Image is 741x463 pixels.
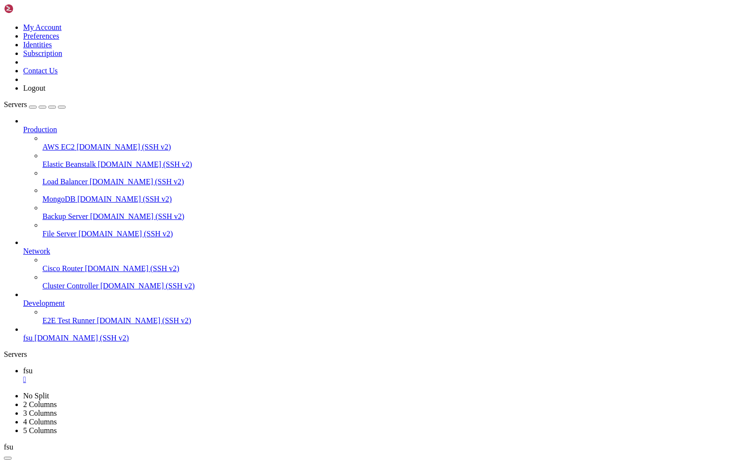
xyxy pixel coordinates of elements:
li: File Server [DOMAIN_NAME] (SSH v2) [42,221,737,238]
a: MongoDB [DOMAIN_NAME] (SSH v2) [42,195,737,204]
x-row: (base) xa43fuw@prost:~/BA$ bash [DOMAIN_NAME] --gene OGT [4,165,615,173]
x-row: -> rMATS: |delta PSI|>0.00, FDR<=0.05 [4,181,615,189]
x-row: -[PERSON_NAME]-r--+ 1 xa43fuw s-bioinf 302 [DATE] 10:37 2_aSTxdp.txt [4,28,615,36]
span: Cisco Router [42,264,83,272]
a: Elastic Beanstalk [DOMAIN_NAME] (SSH v2) [42,160,737,169]
span: AWS EC2 [42,143,75,151]
x-row: -[PERSON_NAME]-r--+ 1 xa43fuw s-bioinf 5.5K [DATE] 20:40 [DOMAIN_NAME] [4,117,615,125]
x-row: iCOxdp_iCOctr [4,237,615,245]
div: Servers [4,350,737,359]
a: Servers [4,100,66,109]
x-row: -[PERSON_NAME]-r--+ 1 xa43fuw s-bioinf 890M [DATE] GCF_009914755.1_T2T-CHM13v2.0_genomic.fna.gz [4,133,615,141]
x-row: iSTxdp_iSTctr [4,358,615,367]
x-row: (base) xa43fuw@prost:~/BA$ [4,391,615,399]
x-row: >>> rMATS [4,197,615,205]
x-row: -[PERSON_NAME]-r--+ 1 xa43fuw s-bioinf 1.9G [DATE] GCF_009914755.1_T2T-CHM13v2.0_genomic.gtf [4,141,615,149]
x-row: -[PERSON_NAME]-r--+ 1 xa43fuw s-bioinf 684 [DATE] 11:12 0_[DOMAIN_NAME] [4,4,615,12]
a: Cluster Controller [DOMAIN_NAME] (SSH v2) [42,282,737,290]
li: Production [23,117,737,238]
x-row: iFIxdp_iFIctr [4,326,615,334]
x-row: OGT 44634 NC_060947.1 69977818 69977886 69 + SE -0.073 0.00015243208415 0.01953341230673247 0.88,... [4,270,615,278]
a: Backup Server [DOMAIN_NAME] (SSH v2) [42,212,737,221]
a: Contact Us [23,67,58,75]
span: E2E Test Runner [42,316,95,325]
x-row: -[PERSON_NAME]-r--+ 1 xa43fuw s-bioinf 320 [DATE] 10:34 2_iIPxdp.txt [4,93,615,101]
a: Preferences [23,32,59,40]
x-row: .907,0.931 0.884,0.835,0.844,0.891,0.933,0.89,0.89 [4,262,615,270]
li: Backup Server [DOMAIN_NAME] (SSH v2) [42,204,737,221]
a: My Account [23,23,62,31]
span: [DOMAIN_NAME] (SSH v2) [98,160,192,168]
a:  [23,375,737,384]
x-row: APPLIED THRESHOLDS [4,173,615,181]
li: E2E Test Runner [DOMAIN_NAME] (SSH v2) [42,308,737,325]
span: [DOMAIN_NAME] (SSH v2) [79,230,173,238]
li: Cluster Controller [DOMAIN_NAME] (SSH v2) [42,273,737,290]
a: fsu [23,367,737,384]
x-row: >>> Whippet [4,318,615,326]
x-row: -[PERSON_NAME]-r--+ 1 xa43fuw s-bioinf 276 [DATE] 10:36 2_bCOxdp.txt [4,44,615,53]
x-row: -[PERSON_NAME]-r--+ 1 xa43fuw s-bioinf 392 [DATE] 10:35 2_iSTxdp.txt [4,109,615,117]
a: 5 Columns [23,426,57,435]
a: 2 Columns [23,400,57,409]
x-row: -[PERSON_NAME]-r--+ 1 xa43fuw s-bioinf 3.0G [DATE] GCF_009914755.1_T2T-CHM13v2.0_genomic.fna [4,125,615,133]
x-row: iCOxdp_iCOctr [4,350,615,358]
x-row: -[PERSON_NAME]-r--+ 1 xa43fuw s-bioinf 248 [DATE] 10:32 2_iFIxdp.txt [4,76,615,84]
li: fsu [DOMAIN_NAME] (SSH v2) [23,325,737,342]
li: MongoDB [DOMAIN_NAME] (SSH v2) [42,186,737,204]
span: [DOMAIN_NAME] (SSH v2) [85,264,179,272]
a: E2E Test Runner [DOMAIN_NAME] (SSH v2) [42,316,737,325]
li: AWS EC2 [DOMAIN_NAME] (SSH v2) [42,134,737,151]
x-row: -[PERSON_NAME]-r--+ 1 xa43fuw s-bioinf 465 [DATE] 10:34 2_iCOxdp.txt [4,60,615,68]
x-row: -> Whippet: |delta PSI|>0.10, Probability>0.90 [4,189,615,197]
span: [DOMAIN_NAME] (SSH v2) [35,334,129,342]
x-row: -[PERSON_NAME]-r--+ 1 xa43fuw s-bioinf 302 [DATE] 10:40 2_aCOxdp.txt [4,20,615,28]
span: File Server [42,230,77,238]
li: Development [23,290,737,325]
span: Cluster Controller [42,282,98,290]
x-row: lrwxrwxrwx 1 xa43fuw s-bioinf 51 [DATE] 10:18 xdp_cleaned.tar.gz -> /data/fass5/projects/xdp_clea... [4,157,615,165]
x-row: OGT 5 NC_060947.1 69977818 69977886 69 + CE 0.87632 0.99195 -0.11563 1.0 K2 0.6239 [4,342,615,351]
x-row: bCOxdp_bCOctr [4,374,615,382]
a: Identities [23,41,52,49]
span: fsu [23,367,33,375]
x-row: iIPxdp_iIPctr [4,334,615,342]
x-row: -[PERSON_NAME]-r--+ 1 xa43fuw s-bioinf 396 [DATE] 10:36 2_iSTctr.txt [4,100,615,109]
span: Network [23,247,50,255]
a: Production [23,125,737,134]
x-row: -[PERSON_NAME]-r--+ 1 xa43fuw s-bioinf 138 [DATE] 10:41 2_bCOctr.txt [4,36,615,44]
span: [DOMAIN_NAME] (SSH v2) [100,282,195,290]
span: [DOMAIN_NAME] (SSH v2) [77,143,171,151]
span: Development [23,299,65,307]
x-row: OGT 9258 NC_060947.1 69969429 69969609 181 + A3SS +0.054 1.91337152478e-05 0.007713399752926243 0... [4,254,615,262]
li: Network [23,238,737,290]
li: Cisco Router [DOMAIN_NAME] (SSH v2) [42,256,737,273]
a: Subscription [23,49,62,57]
a: Cisco Router [DOMAIN_NAME] (SSH v2) [42,264,737,273]
x-row: -[PERSON_NAME]-r--+ 1 xa43fuw s-bioinf 51M [DATE] GCF_009914755.1_T2T-CHM13v2.0_genomic.gtf.gz [4,149,615,157]
span: [DOMAIN_NAME] (SSH v2) [90,177,184,186]
img: Shellngn [4,4,59,14]
a: No Split [23,392,49,400]
span: [DOMAIN_NAME] (SSH v2) [77,195,172,203]
x-row: bCOxdp_bCOctr [4,302,615,310]
x-row: iSTxdp_iSTctr [4,286,615,294]
x-row: iIPxdp_iIPctr [4,221,615,230]
a: Development [23,299,737,308]
x-row: 86,0.748 0.908,0.895,0.967,0.917,0.942,0.965,0.902 [4,278,615,286]
a: Load Balancer [DOMAIN_NAME] (SSH v2) [42,177,737,186]
x-row: -[PERSON_NAME]-r--+ 1 xa43fuw s-bioinf 192 [DATE] 10:34 2_iIPctr.txt [4,84,615,93]
x-row: OGT 5 NC_060947.1 69977818 69977886 69 + CE 0.92366 0.82225 +0.10141 1.0 K1 0.6744 [4,367,615,375]
x-row: OGT 8 NC_060947.1 69988440 69988635 196 + CE 0.9812 0.79426 +0.18693 1.0 K1 0.7141 [4,382,615,391]
span: Elastic Beanstalk [42,160,96,168]
span: fsu [23,334,33,342]
span: fsu [4,443,14,451]
x-row: -[PERSON_NAME]-r--+ 1 xa43fuw s-bioinf 469 [DATE] 10:35 2_iCOctr.txt [4,52,615,60]
span: Production [23,125,57,134]
x-row: iFIxdp_iFIctr [4,205,615,214]
span: [DOMAIN_NAME] (SSH v2) [97,316,192,325]
span: Load Balancer [42,177,88,186]
x-row: -[PERSON_NAME]-r--+ 1 xa43fuw s-bioinf 150 [DATE] 10:37 2_aCExdp.txt [4,12,615,20]
li: Elastic Beanstalk [DOMAIN_NAME] (SSH v2) [42,151,737,169]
